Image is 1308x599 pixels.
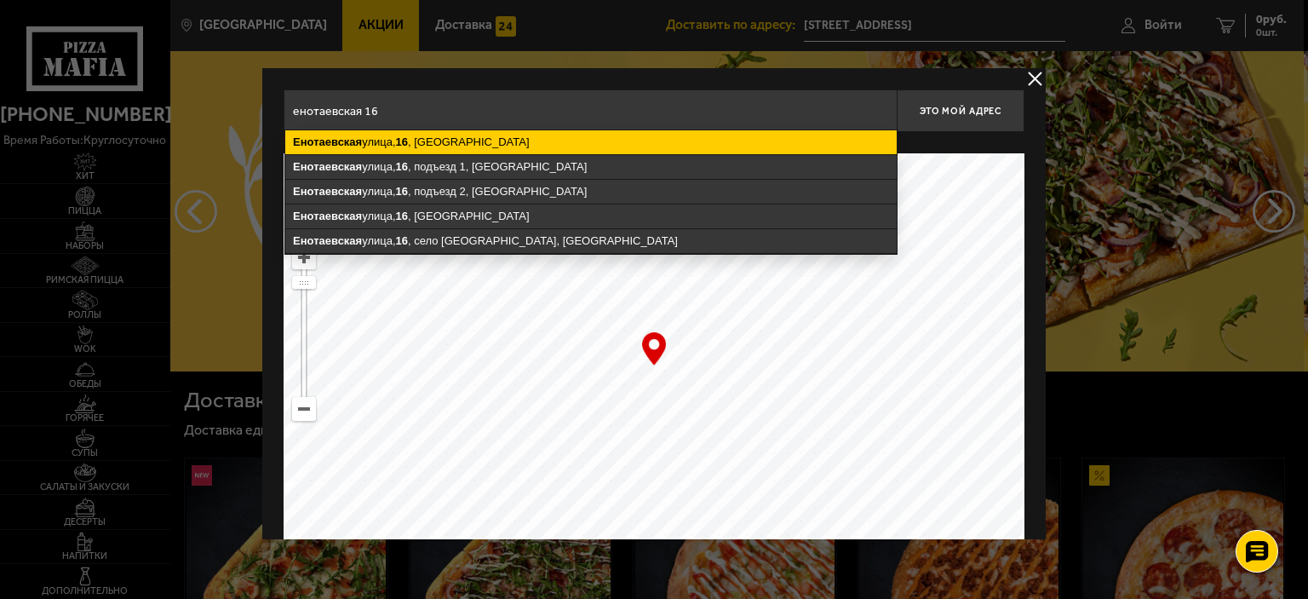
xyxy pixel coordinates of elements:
ymaps: Енотаевская [293,185,362,198]
ymaps: Енотаевская [293,160,362,173]
ymaps: Енотаевская [293,135,362,148]
ymaps: 16 [396,210,408,222]
ymaps: Енотаевская [293,210,362,222]
ymaps: улица, , подъезд 1, [GEOGRAPHIC_DATA] [285,155,897,179]
ymaps: улица, , село [GEOGRAPHIC_DATA], [GEOGRAPHIC_DATA] [285,229,897,253]
ymaps: 16 [396,234,408,247]
ymaps: улица, , [GEOGRAPHIC_DATA] [285,130,897,154]
button: Это мой адрес [897,89,1024,132]
ymaps: Енотаевская [293,234,362,247]
ymaps: улица, , [GEOGRAPHIC_DATA] [285,204,897,228]
p: Укажите дом на карте или в поле ввода [284,136,524,150]
ymaps: 16 [396,185,408,198]
ymaps: улица, , подъезд 2, [GEOGRAPHIC_DATA] [285,180,897,204]
span: Это мой адрес [920,106,1001,117]
button: delivery type [1024,68,1046,89]
ymaps: 16 [396,160,408,173]
ymaps: 16 [396,135,408,148]
input: Введите адрес доставки [284,89,897,132]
